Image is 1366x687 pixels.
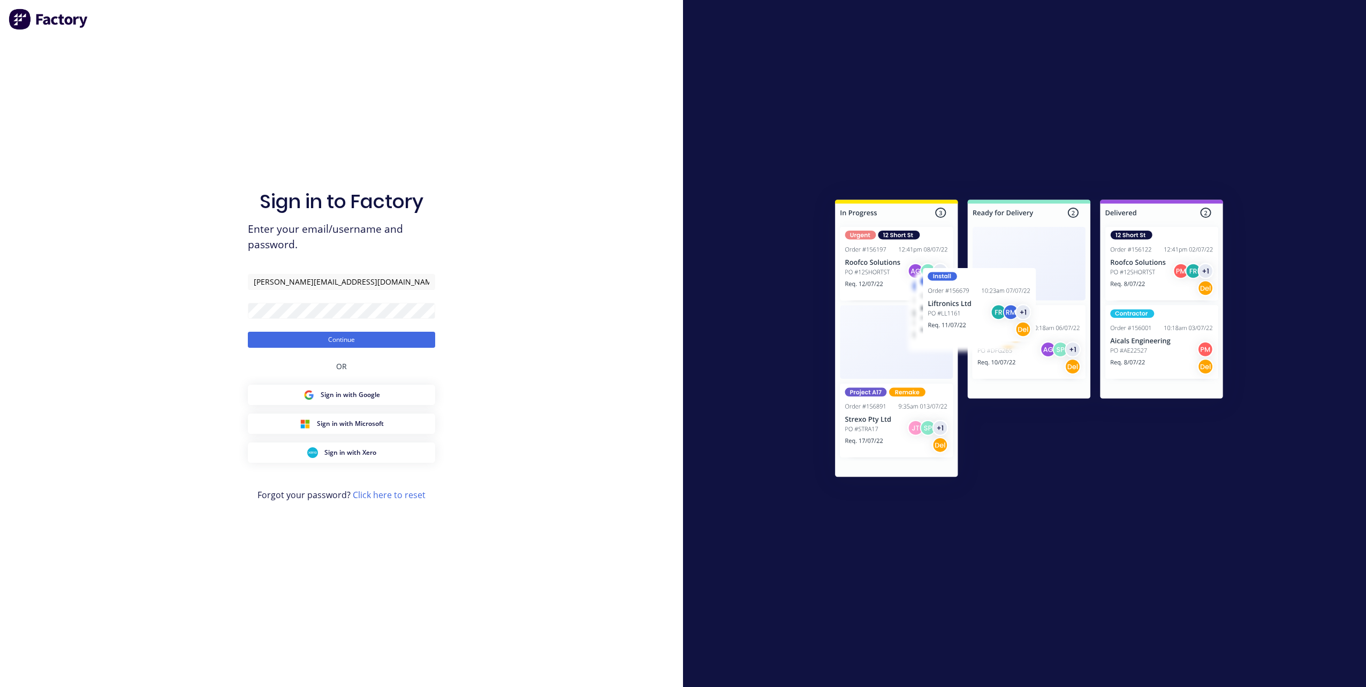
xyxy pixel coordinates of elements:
span: Forgot your password? [257,488,426,501]
input: Email/Username [248,274,435,290]
button: Google Sign inSign in with Google [248,385,435,405]
span: Sign in with Xero [324,448,376,457]
span: Enter your email/username and password. [248,222,435,253]
a: Click here to reset [353,489,426,501]
span: Sign in with Google [321,390,380,400]
img: Factory [9,9,89,30]
button: Microsoft Sign inSign in with Microsoft [248,414,435,434]
span: Sign in with Microsoft [317,419,384,429]
h1: Sign in to Factory [260,190,423,213]
button: Xero Sign inSign in with Xero [248,442,435,463]
button: Continue [248,332,435,348]
div: OR [336,348,347,385]
img: Sign in [811,178,1247,502]
img: Xero Sign in [307,447,318,458]
img: Microsoft Sign in [300,418,310,429]
img: Google Sign in [303,390,314,400]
